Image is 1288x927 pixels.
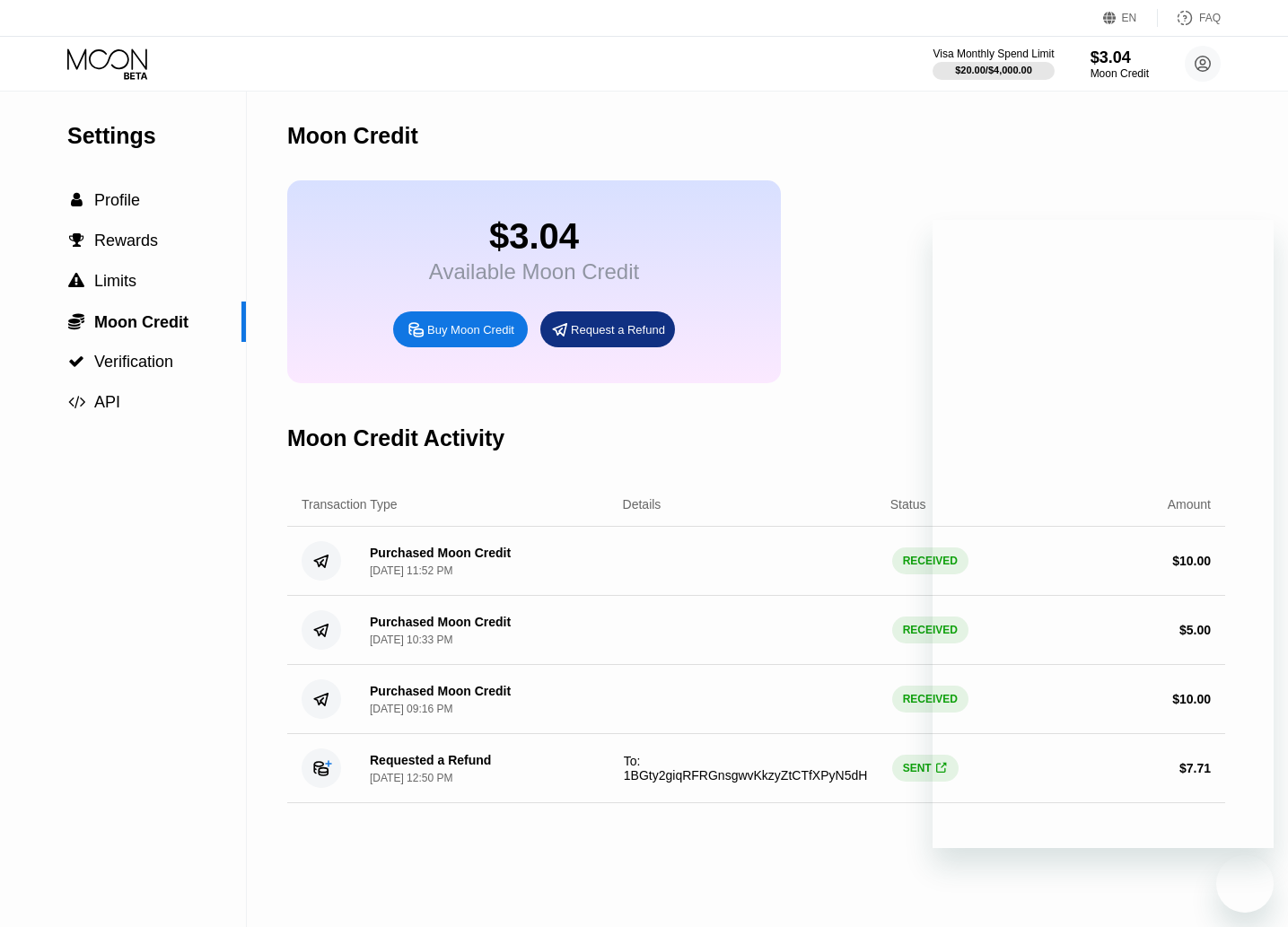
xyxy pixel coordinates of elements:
[892,617,968,643] div: RECEIVED
[67,192,85,208] div: 
[68,354,84,370] span: 
[287,425,504,451] div: Moon Credit Activity
[540,311,675,347] div: Request a Refund
[67,394,85,410] div: 
[1091,48,1149,67] div: $3.04
[1158,9,1221,27] div: FAQ
[68,273,84,289] span: 
[69,232,84,249] span: 
[67,273,85,289] div: 
[892,547,968,574] div: RECEIVED
[67,123,246,149] div: Settings
[427,322,514,337] div: Buy Moon Credit
[1091,67,1149,80] div: Moon Credit
[933,48,1054,60] div: Visa Monthly Spend Limit
[94,313,188,331] span: Moon Credit
[94,353,173,371] span: Verification
[94,272,136,290] span: Limits
[933,220,1274,848] iframe: Окно обмена сообщениями
[370,564,452,577] div: [DATE] 11:52 PM
[68,312,84,330] span: 
[571,322,665,337] div: Request a Refund
[933,48,1054,80] div: Visa Monthly Spend Limit$20.00/$4,000.00
[68,394,85,410] span: 
[624,754,868,783] span: To: 1BGty2giqRFRGnsgwvKkzyZtCTfXPyN5dH
[892,755,959,782] div: SENT
[890,497,926,512] div: Status
[370,753,491,767] div: Requested a Refund
[94,232,158,249] span: Rewards
[370,772,452,784] div: [DATE] 12:50 PM
[94,393,120,411] span: API
[1216,855,1274,913] iframe: Кнопка запуска окна обмена сообщениями
[67,232,85,249] div: 
[370,703,452,715] div: [DATE] 09:16 PM
[94,191,140,209] span: Profile
[955,65,1032,75] div: $20.00 / $4,000.00
[1122,12,1137,24] div: EN
[1199,12,1221,24] div: FAQ
[287,123,418,149] div: Moon Credit
[892,686,968,713] div: RECEIVED
[67,312,85,330] div: 
[1091,48,1149,80] div: $3.04Moon Credit
[67,354,85,370] div: 
[429,259,639,284] div: Available Moon Credit
[71,192,83,208] span: 
[302,497,398,512] div: Transaction Type
[370,615,511,629] div: Purchased Moon Credit
[1103,9,1158,27] div: EN
[623,497,662,512] div: Details
[370,684,511,698] div: Purchased Moon Credit
[370,546,511,560] div: Purchased Moon Credit
[370,634,452,646] div: [DATE] 10:33 PM
[429,216,639,257] div: $3.04
[393,311,528,347] div: Buy Moon Credit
